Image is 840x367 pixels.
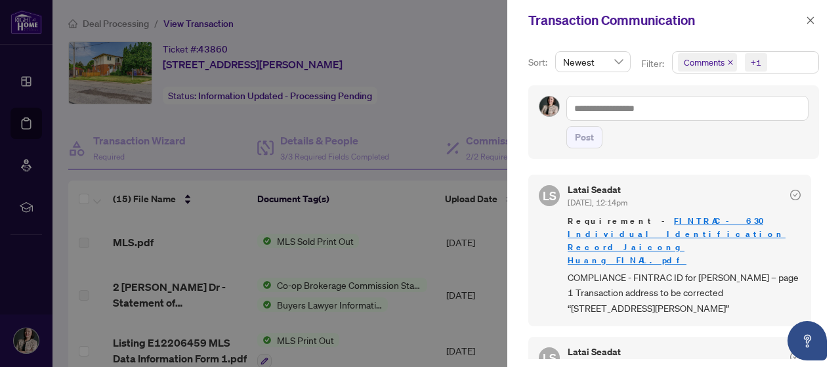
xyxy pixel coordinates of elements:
button: Post [566,126,602,148]
p: Sort: [528,55,550,70]
div: +1 [751,56,761,69]
div: Transaction Communication [528,11,802,30]
span: Comments [678,53,737,72]
span: close [806,16,815,25]
span: LS [543,186,556,205]
button: Open asap [787,321,827,360]
span: COMPLIANCE - FINTRAC ID for [PERSON_NAME] – page 1 Transaction address to be corrected “[STREET_A... [568,270,801,316]
span: [DATE], 12:14pm [568,198,627,207]
span: Comments [684,56,724,69]
p: Filter: [641,56,666,71]
span: close [727,59,734,66]
a: FINTRAC - 630 Individual Identification Record_Jaicong Huang_FINAL.pdf [568,215,786,266]
span: check-circle [790,352,801,362]
span: Requirement - [568,215,801,267]
span: Newest [563,52,623,72]
img: Profile Icon [539,97,559,116]
span: LS [543,349,556,367]
h5: Latai Seadat [568,347,627,356]
h5: Latai Seadat [568,185,627,194]
span: check-circle [790,190,801,200]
